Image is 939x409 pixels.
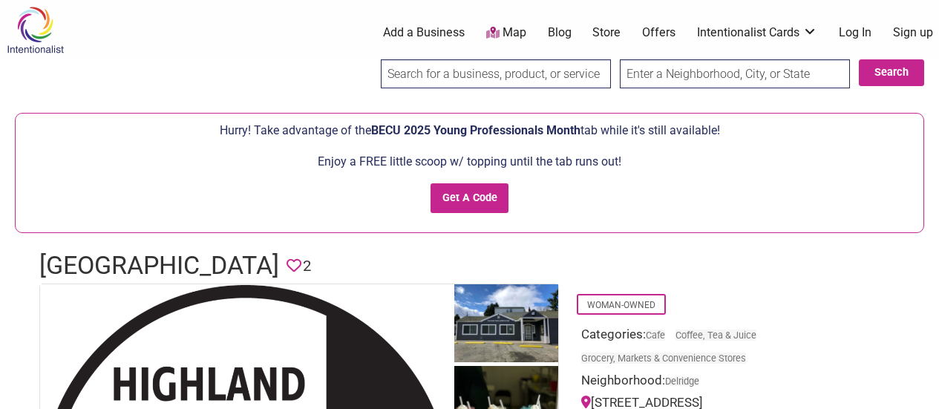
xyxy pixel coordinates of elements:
a: Store [592,24,621,41]
img: Highland Park Corner Store [454,284,558,366]
a: Grocery, Markets & Convenience Stores [581,353,746,364]
a: Offers [642,24,675,41]
a: Blog [548,24,572,41]
div: Categories: [581,325,863,371]
a: Coffee, Tea & Juice [675,330,756,341]
a: Intentionalist Cards [697,24,817,41]
span: BECU 2025 Young Professionals Month [371,123,580,137]
span: Delridge [665,377,699,387]
a: Woman-Owned [587,300,655,310]
input: Get A Code [431,183,508,214]
input: Enter a Neighborhood, City, or State [620,59,850,88]
p: Enjoy a FREE little scoop w/ topping until the tab runs out! [23,152,916,171]
a: Sign up [893,24,933,41]
a: Cafe [646,330,665,341]
span: 2 [303,255,311,278]
a: Map [486,24,526,42]
p: Hurry! Take advantage of the tab while it's still available! [23,121,916,140]
a: Add a Business [383,24,465,41]
input: Search for a business, product, or service [381,59,611,88]
h1: [GEOGRAPHIC_DATA] [39,248,279,284]
button: Search [859,59,924,86]
a: Log In [839,24,871,41]
div: Neighborhood: [581,371,863,394]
